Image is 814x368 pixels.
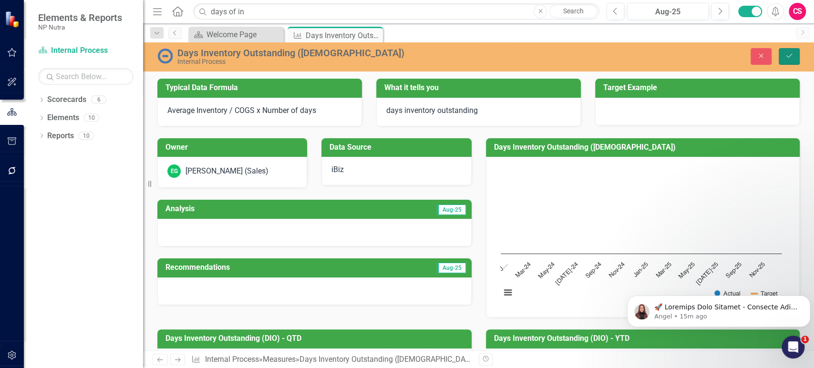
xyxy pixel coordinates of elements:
h3: Typical Data Formula [165,83,357,92]
text: Mar-25 [655,261,672,279]
a: Search [549,5,597,18]
div: Welcome Page [206,29,281,41]
div: Internal Process [177,58,515,65]
span: Aug-25 [437,204,466,215]
text: Nov-24 [608,261,626,279]
div: » » [191,354,471,365]
span: days inventory outstanding [386,106,478,115]
img: ClearPoint Strategy [5,10,21,27]
a: Elements [47,112,79,123]
div: 10 [84,114,99,122]
h3: Target Example [603,83,795,92]
div: Days Inventory Outstanding ([DEMOGRAPHIC_DATA]) [306,30,381,41]
input: Search Below... [38,68,134,85]
div: EG [167,164,181,178]
div: Chart. Highcharts interactive chart. [496,164,790,307]
a: Internal Process [38,45,134,56]
h3: What it tells you [384,83,576,92]
span: Average Inventory / COGS x Number of days [167,106,316,115]
a: Internal Process [205,355,259,364]
div: Aug-25 [630,6,705,18]
text: Sep-25 [724,261,742,279]
h3: Analysis [165,204,314,213]
h3: Days Inventory Outstanding (DIO) - QTD [165,334,467,343]
span: Aug-25 [437,263,466,273]
span: Elements & Reports [38,12,122,23]
h3: Owner [165,143,302,152]
text: J… [498,261,509,272]
iframe: Intercom live chat [782,336,804,358]
h3: Days Inventory Outstanding (DIO) - YTD [494,334,795,343]
button: CS [789,3,806,20]
iframe: Intercom notifications message [623,276,814,342]
text: Mar-24 [514,261,532,279]
h3: Data Source [330,143,466,152]
a: Reports [47,131,74,142]
text: May-24 [537,261,556,280]
text: Nov-25 [748,261,766,279]
a: Scorecards [47,94,86,105]
div: [PERSON_NAME] (Sales) [185,166,268,177]
text: [DATE]-24 [554,261,579,286]
text: [DATE]-25 [695,261,720,286]
small: NP Nutra [38,23,122,31]
img: No Information [157,48,173,63]
input: Search ClearPoint... [193,3,599,20]
div: Days Inventory Outstanding ([DEMOGRAPHIC_DATA]) [299,355,479,364]
a: Measures [263,355,296,364]
button: View chart menu, Chart [501,286,515,299]
div: 10 [79,132,94,140]
text: Jan-25 [632,261,649,278]
span: 1 [801,336,809,343]
button: Aug-25 [627,3,709,20]
span: iBiz [331,165,344,174]
svg: Interactive chart [496,164,786,307]
h3: Days Inventory Outstanding ([DEMOGRAPHIC_DATA]) [494,143,795,152]
h3: Recommendations [165,263,371,272]
a: Welcome Page [191,29,281,41]
div: 6 [91,96,106,104]
text: Sep-24 [584,261,602,279]
text: May-25 [677,261,696,280]
div: Days Inventory Outstanding ([DEMOGRAPHIC_DATA]) [177,48,515,58]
